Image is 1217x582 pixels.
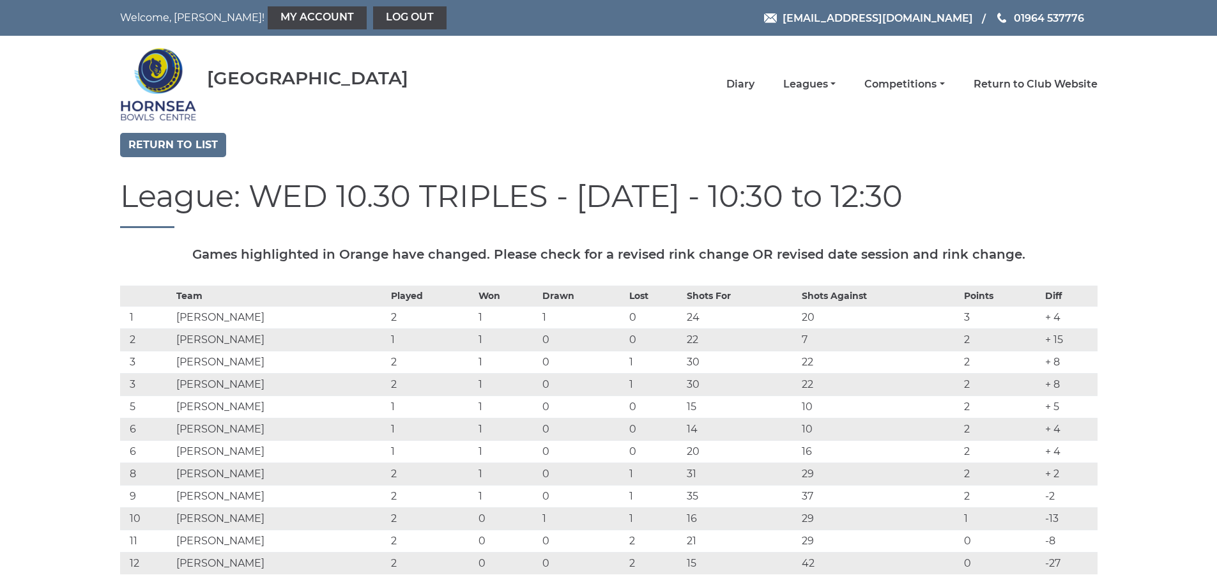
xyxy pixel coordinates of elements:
[475,440,539,463] td: 1
[961,373,1042,395] td: 2
[1042,552,1097,574] td: -27
[1042,395,1097,418] td: + 5
[539,418,626,440] td: 0
[961,328,1042,351] td: 2
[173,373,388,395] td: [PERSON_NAME]
[539,463,626,485] td: 0
[539,507,626,530] td: 1
[173,418,388,440] td: [PERSON_NAME]
[1042,463,1097,485] td: + 2
[120,485,174,507] td: 9
[539,552,626,574] td: 0
[799,485,961,507] td: 37
[173,530,388,552] td: [PERSON_NAME]
[1042,530,1097,552] td: -8
[626,395,684,418] td: 0
[388,351,475,373] td: 2
[961,507,1042,530] td: 1
[626,552,684,574] td: 2
[120,507,174,530] td: 10
[475,530,539,552] td: 0
[626,507,684,530] td: 1
[961,351,1042,373] td: 2
[799,286,961,306] th: Shots Against
[120,373,174,395] td: 3
[799,418,961,440] td: 10
[1042,485,1097,507] td: -2
[961,286,1042,306] th: Points
[684,395,798,418] td: 15
[764,13,777,23] img: Email
[684,463,798,485] td: 31
[388,463,475,485] td: 2
[961,485,1042,507] td: 2
[120,418,174,440] td: 6
[799,328,961,351] td: 7
[626,440,684,463] td: 0
[799,351,961,373] td: 22
[684,351,798,373] td: 30
[684,306,798,328] td: 24
[684,286,798,306] th: Shots For
[120,40,197,129] img: Hornsea Bowls Centre
[799,373,961,395] td: 22
[173,286,388,306] th: Team
[120,328,174,351] td: 2
[799,440,961,463] td: 16
[684,373,798,395] td: 30
[120,552,174,574] td: 12
[539,306,626,328] td: 1
[539,328,626,351] td: 0
[1042,418,1097,440] td: + 4
[783,11,973,24] span: [EMAIL_ADDRESS][DOMAIN_NAME]
[1042,373,1097,395] td: + 8
[1042,351,1097,373] td: + 8
[120,440,174,463] td: 6
[783,77,836,91] a: Leagues
[388,395,475,418] td: 1
[388,418,475,440] td: 1
[539,395,626,418] td: 0
[961,530,1042,552] td: 0
[684,418,798,440] td: 14
[475,485,539,507] td: 1
[539,286,626,306] th: Drawn
[539,351,626,373] td: 0
[684,552,798,574] td: 15
[799,552,961,574] td: 42
[173,351,388,373] td: [PERSON_NAME]
[388,507,475,530] td: 2
[997,13,1006,23] img: Phone us
[173,507,388,530] td: [PERSON_NAME]
[995,10,1084,26] a: Phone us 01964 537776
[475,463,539,485] td: 1
[726,77,754,91] a: Diary
[173,463,388,485] td: [PERSON_NAME]
[120,395,174,418] td: 5
[475,418,539,440] td: 1
[799,306,961,328] td: 20
[626,530,684,552] td: 2
[684,328,798,351] td: 22
[1042,507,1097,530] td: -13
[173,552,388,574] td: [PERSON_NAME]
[764,10,973,26] a: Email [EMAIL_ADDRESS][DOMAIN_NAME]
[173,395,388,418] td: [PERSON_NAME]
[684,440,798,463] td: 20
[539,373,626,395] td: 0
[1042,440,1097,463] td: + 4
[120,180,1098,228] h1: League: WED 10.30 TRIPLES - [DATE] - 10:30 to 12:30
[120,247,1098,261] h5: Games highlighted in Orange have changed. Please check for a revised rink change OR revised date ...
[799,395,961,418] td: 10
[961,463,1042,485] td: 2
[539,440,626,463] td: 0
[120,463,174,485] td: 8
[1014,11,1084,24] span: 01964 537776
[475,286,539,306] th: Won
[1042,328,1097,351] td: + 15
[388,530,475,552] td: 2
[626,306,684,328] td: 0
[388,440,475,463] td: 1
[961,306,1042,328] td: 3
[475,351,539,373] td: 1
